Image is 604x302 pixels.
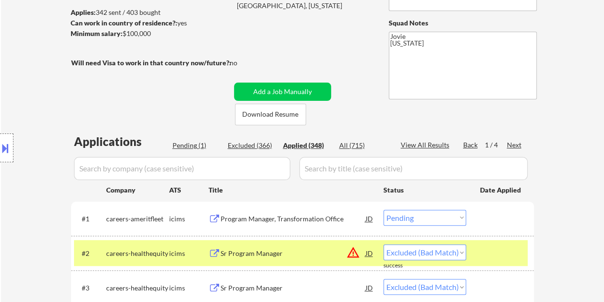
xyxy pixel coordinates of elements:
strong: Can work in country of residence?: [71,19,177,27]
div: Status [383,181,466,198]
button: Add a Job Manually [234,83,331,101]
input: Search by title (case sensitive) [299,157,528,180]
div: Sr Program Manager [221,283,366,293]
div: Sr Program Manager [221,249,366,258]
div: yes [71,18,228,28]
strong: Applies: [71,8,96,16]
button: warning_amber [346,246,360,259]
strong: Will need Visa to work in that country now/future?: [71,59,231,67]
div: 1 / 4 [485,140,507,150]
div: Program Manager, Transformation Office [221,214,366,224]
div: Next [507,140,522,150]
div: ATS [169,185,209,195]
strong: Minimum salary: [71,29,123,37]
div: no [230,58,257,68]
div: icims [169,283,209,293]
div: Pending (1) [173,141,221,150]
div: careers-healthequity [106,249,169,258]
div: icims [169,249,209,258]
input: Search by company (case sensitive) [74,157,290,180]
div: JD [365,279,374,296]
div: Squad Notes [389,18,537,28]
div: careers-healthequity [106,283,169,293]
div: #2 [82,249,99,258]
div: icims [169,214,209,224]
div: $100,000 [71,29,231,38]
div: success [383,262,422,270]
div: Applied (348) [283,141,331,150]
div: Title [209,185,374,195]
div: JD [365,210,374,227]
div: All (715) [339,141,387,150]
div: Excluded (366) [228,141,276,150]
div: Back [463,140,479,150]
button: Download Resume [235,104,306,125]
div: JD [365,244,374,262]
div: #3 [82,283,99,293]
div: View All Results [401,140,452,150]
div: Date Applied [480,185,522,195]
div: 342 sent / 403 bought [71,8,231,17]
